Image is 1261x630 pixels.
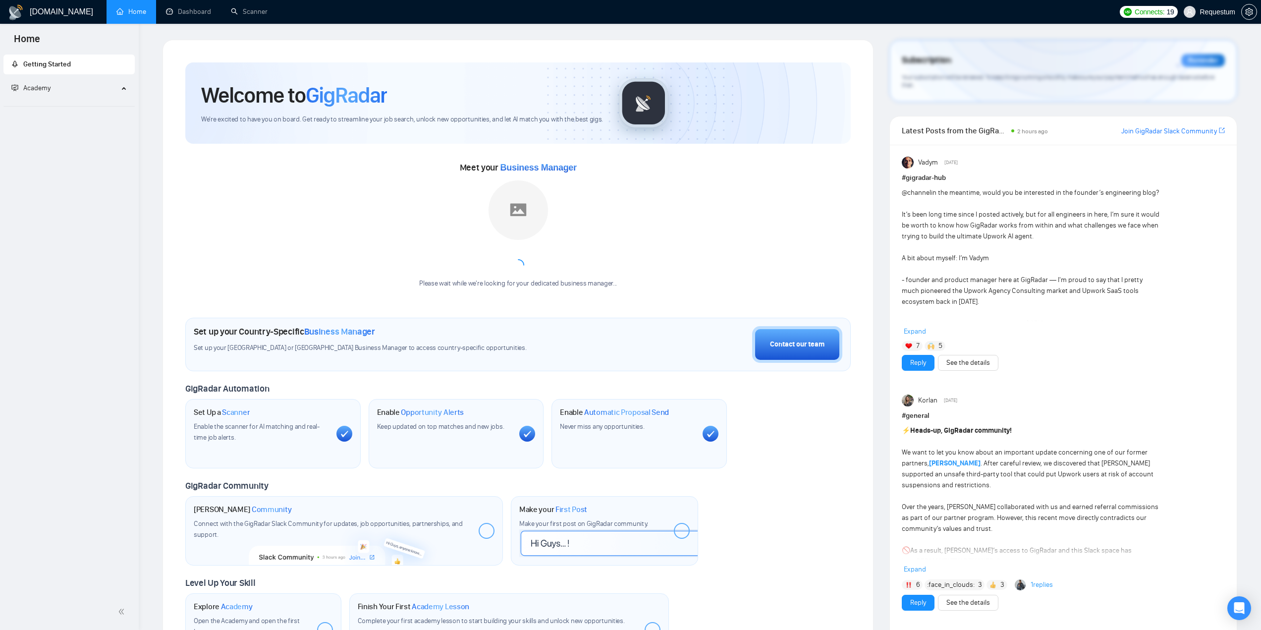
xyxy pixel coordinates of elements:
[1135,6,1164,17] span: Connects:
[560,407,669,417] h1: Enable
[938,341,942,351] span: 5
[904,565,926,573] span: Expand
[902,410,1225,421] h1: # general
[1219,126,1225,134] span: export
[519,519,648,528] span: Make your first post on GigRadar community.
[902,172,1225,183] h1: # gigradar-hub
[1166,6,1174,17] span: 19
[194,326,375,337] h1: Set up your Country-Specific
[1242,8,1257,16] span: setting
[902,355,934,371] button: Reply
[1000,580,1004,590] span: 3
[905,343,912,349] img: ❤️
[166,7,211,16] a: dashboardDashboard
[902,124,1008,137] span: Latest Posts from the GigRadar Community
[413,279,623,288] div: Please wait while we're looking for your dedicated business manager...
[401,407,464,417] span: Opportunity Alerts
[910,597,926,608] a: Reply
[946,357,990,368] a: See the details
[222,407,250,417] span: Scanner
[1186,8,1193,15] span: user
[377,422,504,431] span: Keep updated on top matches and new jobs.
[221,602,253,612] span: Academy
[358,602,469,612] h1: Finish Your First
[252,505,292,515] span: Community
[752,326,842,363] button: Contact our team
[500,163,577,172] span: Business Manager
[1017,128,1048,135] span: 2 hours ago
[116,7,146,16] a: homeHome
[1241,8,1257,16] a: setting
[23,84,51,92] span: Academy
[6,32,48,53] span: Home
[938,355,998,371] button: See the details
[519,505,587,515] h1: Make your
[918,157,938,168] span: Vadym
[8,4,24,20] img: logo
[3,55,135,74] li: Getting Started
[304,326,375,337] span: Business Manager
[11,84,51,92] span: Academy
[770,339,824,350] div: Contact our team
[194,422,320,442] span: Enable the scanner for AI matching and real-time job alerts.
[377,407,464,417] h1: Enable
[11,60,18,67] span: rocket
[905,581,912,588] img: ‼️
[194,344,583,353] span: Set up your [GEOGRAPHIC_DATA] or [GEOGRAPHIC_DATA] Business Manager to access country-specific op...
[927,579,975,590] span: :face_in_clouds:
[11,84,18,91] span: fund-projection-screen
[978,580,982,590] span: 3
[194,407,250,417] h1: Set Up a
[201,115,603,124] span: We're excited to have you on board. Get ready to streamline your job search, unlock new opportuni...
[910,426,1012,435] strong: Heads-up, GigRadar community!
[910,357,926,368] a: Reply
[902,546,910,555] span: 🚫
[902,73,1214,89] span: Your subscription will be renewed. To keep things running smoothly, make sure your payment method...
[412,602,469,612] span: Academy Lesson
[944,396,957,405] span: [DATE]
[231,7,268,16] a: searchScanner
[902,188,931,197] span: @channel
[619,78,668,128] img: gigradar-logo.png
[1219,126,1225,135] a: export
[944,158,958,167] span: [DATE]
[928,343,934,349] img: 🙌
[511,257,526,272] span: loading
[194,602,253,612] h1: Explore
[917,557,994,566] strong: PERMANENTLY REVOKED
[916,341,920,351] span: 7
[904,327,926,336] span: Expand
[185,383,269,394] span: GigRadar Automation
[194,519,463,539] span: Connect with the GigRadar Slack Community for updates, job opportunities, partnerships, and support.
[902,187,1160,405] div: in the meantime, would you be interested in the founder’s engineering blog? It’s been long time s...
[938,595,998,611] button: See the details
[918,395,937,406] span: Korlan
[555,505,587,515] span: First Post
[185,480,269,491] span: GigRadar Community
[1015,579,1026,590] img: Myroslav Koval
[902,426,910,435] span: ⚡
[1241,4,1257,20] button: setting
[946,597,990,608] a: See the details
[902,52,951,69] span: Subscription
[902,395,914,406] img: Korlan
[1227,596,1251,620] div: Open Intercom Messenger
[185,577,255,588] span: Level Up Your Skill
[1124,8,1132,16] img: upwork-logo.png
[3,102,135,109] li: Academy Homepage
[989,581,996,588] img: 👍
[916,580,920,590] span: 6
[560,422,644,431] span: Never miss any opportunities.
[306,82,387,109] span: GigRadar
[23,60,71,68] span: Getting Started
[489,180,548,240] img: placeholder.png
[929,459,981,467] a: [PERSON_NAME]
[460,162,577,173] span: Meet your
[902,157,914,169] img: Vadym
[118,607,128,617] span: double-left
[1181,54,1225,67] div: Reminder
[1121,126,1217,137] a: Join GigRadar Slack Community
[201,82,387,109] h1: Welcome to
[194,505,292,515] h1: [PERSON_NAME]
[249,520,439,566] img: slackcommunity-bg.png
